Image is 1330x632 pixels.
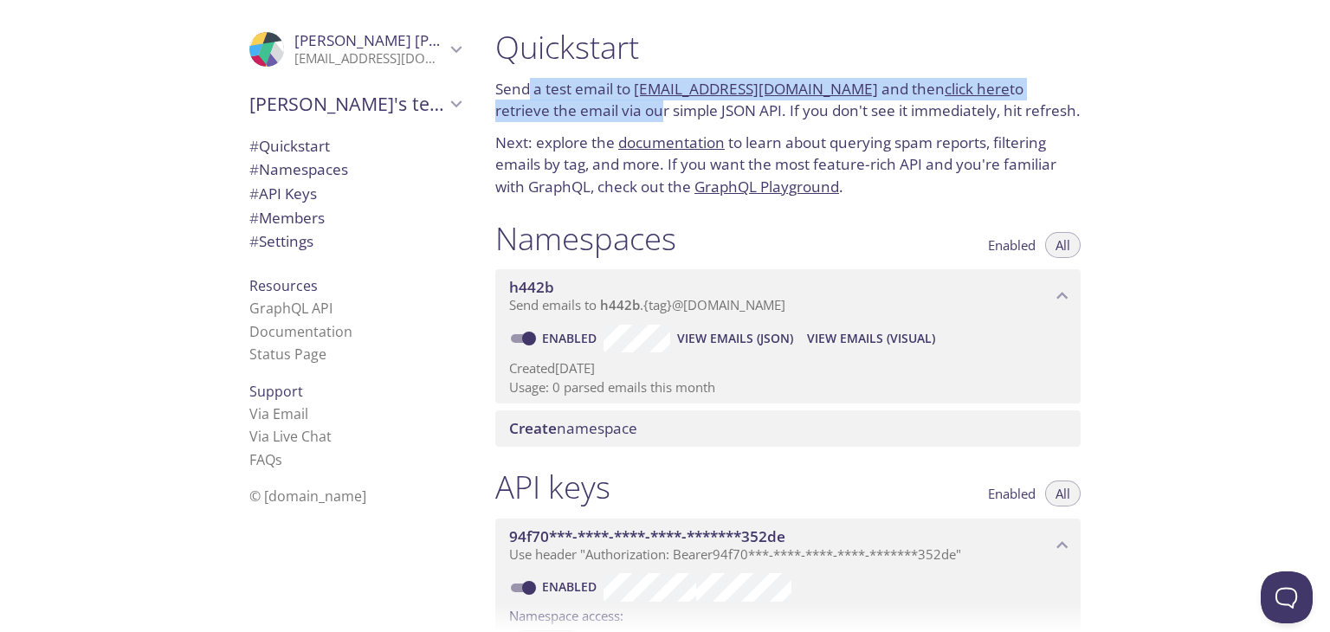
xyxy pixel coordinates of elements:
a: Status Page [249,345,326,364]
div: Create namespace [495,410,1081,447]
iframe: Help Scout Beacon - Open [1261,571,1313,623]
p: [EMAIL_ADDRESS][DOMAIN_NAME] [294,50,445,68]
span: API Keys [249,184,317,203]
a: [EMAIL_ADDRESS][DOMAIN_NAME] [634,79,878,99]
a: FAQ [249,450,282,469]
p: Usage: 0 parsed emails this month [509,378,1067,397]
span: # [249,136,259,156]
span: namespace [509,418,637,438]
h1: API keys [495,468,610,506]
span: h442b [600,296,640,313]
h1: Namespaces [495,219,676,258]
span: Members [249,208,325,228]
span: Resources [249,276,318,295]
h1: Quickstart [495,28,1081,67]
span: Namespaces [249,159,348,179]
div: API Keys [236,182,475,206]
button: View Emails (Visual) [800,325,942,352]
label: Namespace access: [509,602,623,627]
span: # [249,159,259,179]
div: Irfan Ali [236,21,475,78]
a: Enabled [539,578,604,595]
a: Via Live Chat [249,427,332,446]
span: h442b [509,277,554,297]
div: h442b namespace [495,269,1081,323]
span: [PERSON_NAME]'s team [249,92,445,116]
span: Settings [249,231,313,251]
a: Enabled [539,330,604,346]
span: View Emails (JSON) [677,328,793,349]
span: # [249,184,259,203]
div: Quickstart [236,134,475,158]
span: Support [249,382,303,401]
a: Documentation [249,322,352,341]
button: All [1045,232,1081,258]
span: Create [509,418,557,438]
div: Namespaces [236,158,475,182]
p: Send a test email to and then to retrieve the email via our simple JSON API. If you don't see it ... [495,78,1081,122]
div: Team Settings [236,229,475,254]
a: Via Email [249,404,308,423]
a: GraphQL API [249,299,332,318]
div: Members [236,206,475,230]
p: Next: explore the to learn about querying spam reports, filtering emails by tag, and more. If you... [495,132,1081,198]
button: All [1045,480,1081,506]
span: s [275,450,282,469]
div: Irfan's team [236,81,475,126]
button: View Emails (JSON) [670,325,800,352]
span: # [249,208,259,228]
button: Enabled [978,232,1046,258]
span: © [DOMAIN_NAME] [249,487,366,506]
a: documentation [618,132,725,152]
span: View Emails (Visual) [807,328,935,349]
button: Enabled [978,480,1046,506]
a: GraphQL Playground [694,177,839,197]
span: # [249,231,259,251]
a: click here [945,79,1010,99]
span: [PERSON_NAME] [PERSON_NAME] [294,30,532,50]
span: Quickstart [249,136,330,156]
span: Send emails to . {tag} @[DOMAIN_NAME] [509,296,785,313]
p: Created [DATE] [509,359,1067,377]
